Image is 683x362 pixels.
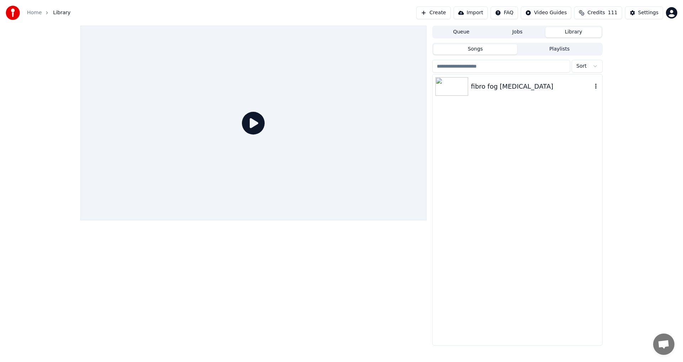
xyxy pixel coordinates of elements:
[653,334,674,355] a: Open chat
[27,9,70,16] nav: breadcrumb
[587,9,605,16] span: Credits
[433,44,518,54] button: Songs
[574,6,622,19] button: Credits111
[638,9,658,16] div: Settings
[491,6,518,19] button: FAQ
[27,9,42,16] a: Home
[517,44,602,54] button: Playlists
[6,6,20,20] img: youka
[433,27,489,37] button: Queue
[608,9,618,16] span: 111
[53,9,70,16] span: Library
[416,6,451,19] button: Create
[625,6,663,19] button: Settings
[521,6,571,19] button: Video Guides
[471,82,592,91] div: fibro fog [MEDICAL_DATA]
[454,6,488,19] button: Import
[545,27,602,37] button: Library
[576,63,587,70] span: Sort
[489,27,546,37] button: Jobs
